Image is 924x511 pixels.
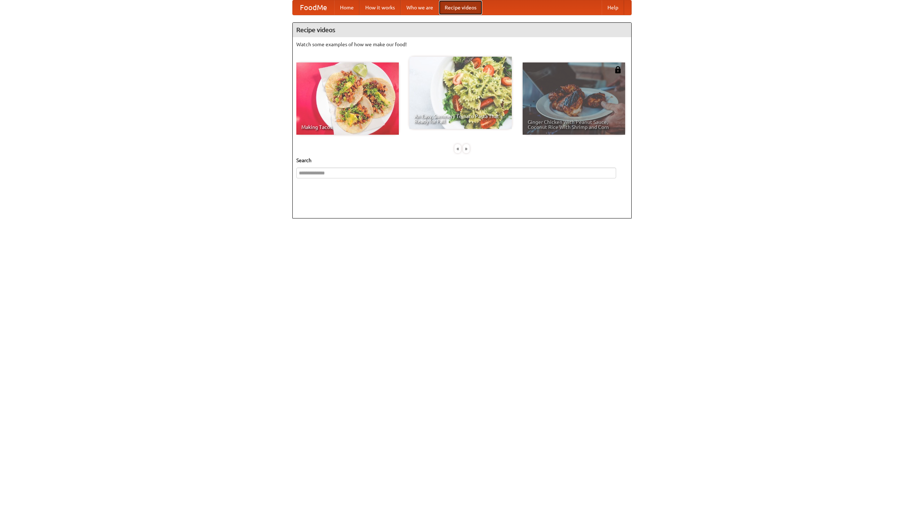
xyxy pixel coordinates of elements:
a: An Easy, Summery Tomato Pasta That's Ready for Fall [409,57,512,129]
div: » [463,144,470,153]
a: How it works [359,0,401,15]
a: Help [602,0,624,15]
a: Making Tacos [296,62,399,135]
div: « [454,144,461,153]
p: Watch some examples of how we make our food! [296,41,628,48]
h5: Search [296,157,628,164]
a: Recipe videos [439,0,482,15]
a: Who we are [401,0,439,15]
span: An Easy, Summery Tomato Pasta That's Ready for Fall [414,114,507,124]
span: Making Tacos [301,125,394,130]
a: Home [334,0,359,15]
img: 483408.png [614,66,622,73]
h4: Recipe videos [293,23,631,37]
a: FoodMe [293,0,334,15]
